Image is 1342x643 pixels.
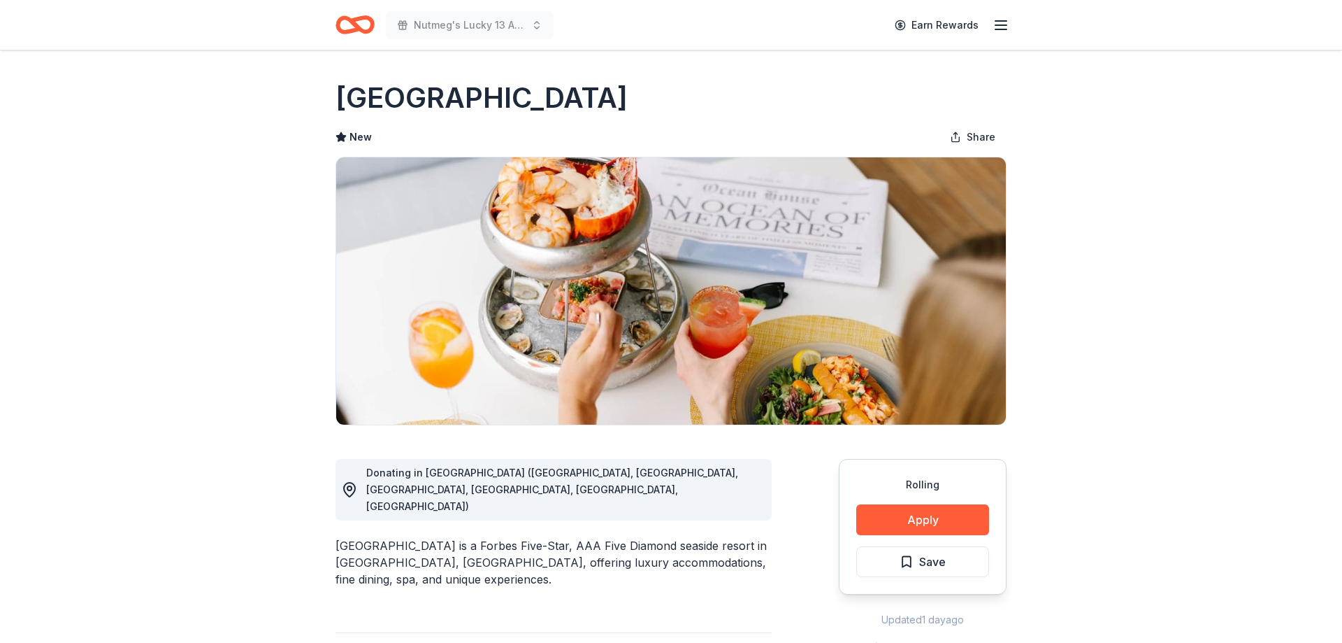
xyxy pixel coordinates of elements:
button: Share [939,123,1006,151]
img: Image for Ocean House [336,157,1006,425]
span: New [349,129,372,146]
span: Donating in [GEOGRAPHIC_DATA] ([GEOGRAPHIC_DATA], [GEOGRAPHIC_DATA], [GEOGRAPHIC_DATA], [GEOGRAPH... [366,467,738,512]
div: Updated 1 day ago [839,612,1006,628]
span: Nutmeg's Lucky 13 Anniversary Event [414,17,526,34]
div: Rolling [856,476,989,493]
span: Share [967,129,995,146]
a: Home [335,8,375,41]
h1: [GEOGRAPHIC_DATA] [335,78,628,118]
button: Nutmeg's Lucky 13 Anniversary Event [386,11,554,39]
div: [GEOGRAPHIC_DATA] is a Forbes Five-Star, AAA Five Diamond seaside resort in [GEOGRAPHIC_DATA], [G... [335,537,772,588]
span: Save [919,553,946,571]
button: Apply [856,504,989,535]
a: Earn Rewards [886,13,987,38]
button: Save [856,546,989,577]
